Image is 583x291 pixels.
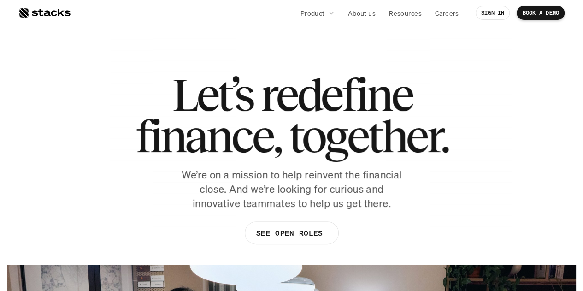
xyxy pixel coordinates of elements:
[522,10,559,16] p: BOOK A DEMO
[135,74,448,157] h1: Let’s redefine finance, together.
[430,5,465,21] a: Careers
[348,8,376,18] p: About us
[244,221,338,244] a: SEE OPEN ROLES
[481,10,505,16] p: SIGN IN
[476,6,510,20] a: SIGN IN
[517,6,565,20] a: BOOK A DEMO
[256,226,322,240] p: SEE OPEN ROLES
[342,5,381,21] a: About us
[383,5,427,21] a: Resources
[435,8,459,18] p: Careers
[177,168,407,210] p: We’re on a mission to help reinvent the financial close. And we’re looking for curious and innova...
[389,8,422,18] p: Resources
[300,8,325,18] p: Product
